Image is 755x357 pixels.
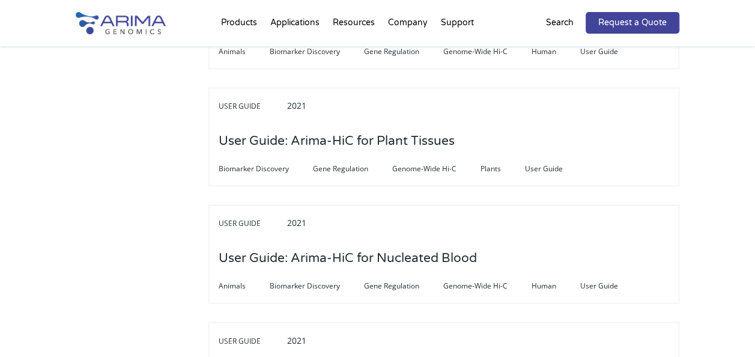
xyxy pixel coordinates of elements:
span: Plants [481,162,525,176]
span: Gene Regulation [364,44,443,59]
span: User Guide [219,99,285,114]
span: User Guide [219,216,285,231]
span: Biomarker Discovery [219,162,313,176]
span: 2021 [287,334,306,346]
span: Biomarker Discovery [270,44,364,59]
span: Genome-Wide Hi-C [392,162,481,176]
span: User Guide [580,279,642,293]
span: 2021 [287,217,306,228]
img: Arima-Genomics-logo [76,12,166,34]
h3: User Guide: Arima-HiC for Nucleated Blood [219,240,477,277]
a: Request a Quote [586,12,679,34]
span: Genome-Wide Hi-C [443,279,532,293]
span: User Guide [525,162,587,176]
span: Animals [219,279,270,293]
span: Animals [219,44,270,59]
p: Search [546,15,574,31]
span: Gene Regulation [364,279,443,293]
span: Biomarker Discovery [270,279,364,293]
span: 2021 [287,100,306,111]
span: User Guide [219,334,285,348]
span: Human [532,44,580,59]
span: Genome-Wide Hi-C [443,44,532,59]
a: User Guide: Arima-HiC for Plant Tissues [219,135,455,148]
span: Human [532,279,580,293]
a: User Guide: Arima-HiC for Nucleated Blood [219,252,477,265]
h3: User Guide: Arima-HiC for Plant Tissues [219,123,455,160]
span: Gene Regulation [313,162,392,176]
span: User Guide [580,44,642,59]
